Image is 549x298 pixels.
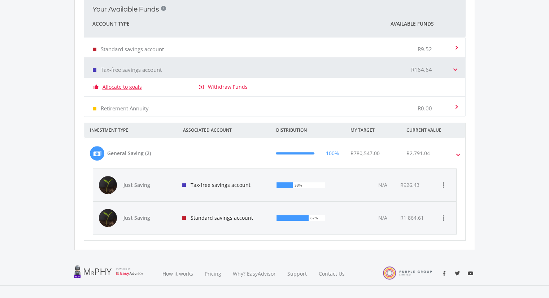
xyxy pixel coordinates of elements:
span: R780,547.00 [350,150,380,157]
p: Retirement Annuity [101,105,149,112]
a: How it works [157,262,199,286]
div: Standard savings account [177,202,271,234]
i: thumb_up_alt [90,84,103,90]
p: R9.52 [418,45,432,53]
div: MY TARGET [345,123,401,137]
div: 67% [309,214,318,222]
span: N/A [378,214,387,221]
div: Your Available Funds i Account Type Available Funds [84,37,466,117]
div: R1,864.61 [400,214,423,222]
p: R0.00 [418,105,432,112]
button: more_vert [436,211,451,225]
div: Tax-free savings account [177,169,271,201]
p: Tax-free savings account [101,66,162,73]
div: ASSOCIATED ACCOUNT [177,123,270,137]
span: N/A [378,181,387,188]
span: Account Type [92,19,130,28]
span: Just Saving [123,181,174,189]
div: i [161,6,166,11]
a: Withdraw Funds [208,83,248,91]
mat-expansion-panel-header: Tax-free savings account R164.64 [84,58,465,78]
div: DISTRIBUTION [270,123,345,137]
div: R2,791.04 [406,149,430,157]
a: Support [282,262,313,286]
a: Contact Us [313,262,351,286]
a: Allocate to goals [103,83,142,91]
i: more_vert [439,181,448,189]
a: Why? EasyAdvisor [227,262,282,286]
a: Pricing [199,262,227,286]
mat-expansion-panel-header: Standard savings account R9.52 [84,38,465,57]
span: Available Funds [391,20,433,27]
div: 100% [326,149,339,157]
div: Tax-free savings account R164.64 [84,78,465,96]
span: Just Saving [123,214,174,222]
div: General Saving (2) 100% R780,547.00 R2,791.04 [84,168,465,240]
h2: Your Available Funds [92,5,159,14]
mat-expansion-panel-header: Retirement Annuity R0.00 [84,97,465,117]
div: CURRENT VALUE [401,123,475,137]
div: 33% [293,181,302,189]
p: R164.64 [411,66,432,73]
i: more_vert [439,214,448,222]
mat-expansion-panel-header: General Saving (2) 100% R780,547.00 R2,791.04 [84,138,465,168]
button: more_vert [436,178,451,192]
div: R926.43 [400,181,419,189]
div: General Saving (2) [107,149,151,157]
div: INVESTMENT TYPE [84,123,177,137]
p: Standard savings account [101,45,164,53]
i: exit_to_app [195,84,208,90]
